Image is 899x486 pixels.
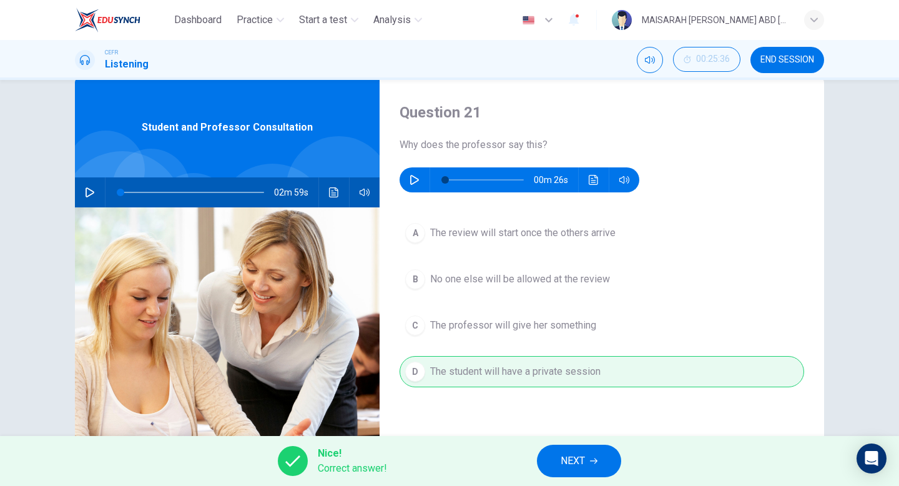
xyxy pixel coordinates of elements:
[294,9,363,31] button: Start a test
[169,9,227,31] button: Dashboard
[318,461,387,476] span: Correct answer!
[318,446,387,461] span: Nice!
[299,12,347,27] span: Start a test
[237,12,273,27] span: Practice
[324,177,344,207] button: Click to see the audio transcription
[142,120,313,135] span: Student and Professor Consultation
[105,57,149,72] h1: Listening
[857,444,887,474] div: Open Intercom Messenger
[537,445,621,477] button: NEXT
[584,167,604,192] button: Click to see the audio transcription
[174,12,222,27] span: Dashboard
[696,54,730,64] span: 00:25:36
[760,55,814,65] span: END SESSION
[105,48,118,57] span: CEFR
[373,12,411,27] span: Analysis
[232,9,289,31] button: Practice
[274,177,318,207] span: 02m 59s
[75,7,169,32] a: EduSynch logo
[637,47,663,73] div: Mute
[673,47,740,72] button: 00:25:36
[642,12,789,27] div: MAISARAH [PERSON_NAME] ABD [PERSON_NAME]
[400,102,804,122] h4: Question 21
[400,137,804,152] span: Why does the professor say this?
[750,47,824,73] button: END SESSION
[534,167,578,192] span: 00m 26s
[612,10,632,30] img: Profile picture
[368,9,427,31] button: Analysis
[673,47,740,73] div: Hide
[561,452,585,470] span: NEXT
[521,16,536,25] img: en
[75,7,140,32] img: EduSynch logo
